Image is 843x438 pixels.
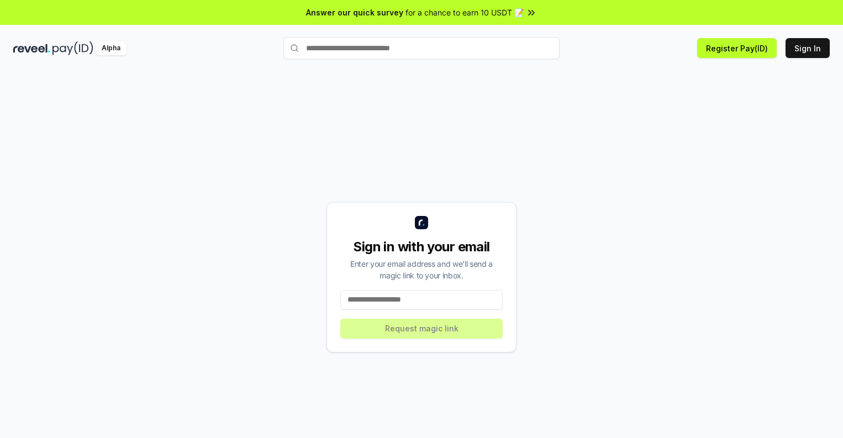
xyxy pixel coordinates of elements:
div: Sign in with your email [340,238,503,256]
img: logo_small [415,216,428,229]
button: Sign In [786,38,830,58]
img: reveel_dark [13,41,50,55]
span: Answer our quick survey [306,7,403,18]
span: for a chance to earn 10 USDT 📝 [405,7,524,18]
div: Alpha [96,41,127,55]
div: Enter your email address and we’ll send a magic link to your inbox. [340,258,503,281]
img: pay_id [52,41,93,55]
button: Register Pay(ID) [697,38,777,58]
